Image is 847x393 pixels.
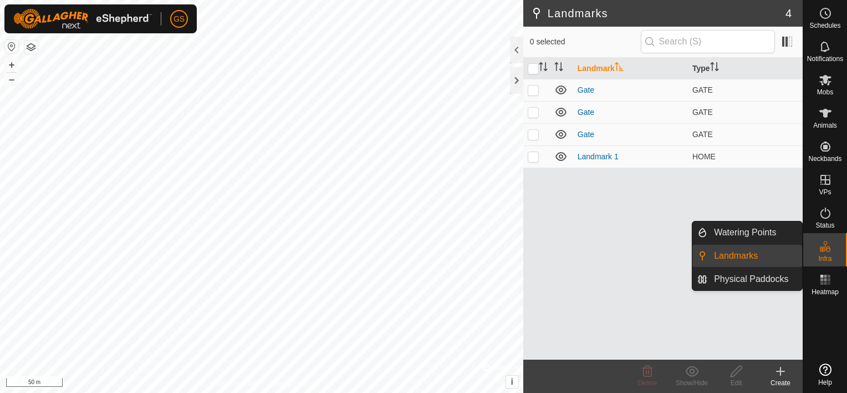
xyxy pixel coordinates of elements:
button: i [506,376,518,388]
span: Notifications [807,56,843,62]
span: 4 [785,5,792,22]
a: Landmark 1 [578,152,619,161]
span: GATE [692,85,713,94]
span: Mobs [817,89,833,95]
span: Infra [818,255,831,262]
span: GATE [692,130,713,139]
div: Create [758,378,803,388]
p-sorticon: Activate to sort [539,64,548,73]
th: Landmark [573,58,688,79]
a: Watering Points [707,221,802,244]
a: Help [803,359,847,390]
input: Search (S) [641,30,775,53]
div: Edit [714,378,758,388]
a: Gate [578,108,594,117]
span: Status [815,222,834,229]
span: i [511,377,513,386]
span: GS [174,13,185,25]
span: Animals [813,122,837,129]
p-sorticon: Activate to sort [710,64,719,73]
span: HOME [692,152,716,161]
p-sorticon: Activate to sort [615,64,624,73]
li: Physical Paddocks [692,268,802,290]
button: Map Layers [24,41,38,54]
span: GATE [692,108,713,117]
h2: Landmarks [530,7,785,20]
span: Schedules [809,22,840,29]
a: Gate [578,130,594,139]
span: Heatmap [812,289,839,295]
th: Type [688,58,803,79]
span: Delete [638,379,657,387]
a: Contact Us [273,379,305,389]
button: – [5,73,18,86]
button: + [5,58,18,72]
li: Watering Points [692,221,802,244]
a: Landmarks [707,245,802,267]
a: Gate [578,85,594,94]
span: Landmarks [714,249,758,263]
span: 0 selected [530,36,641,48]
p-sorticon: Activate to sort [554,64,563,73]
li: Landmarks [692,245,802,267]
img: Gallagher Logo [13,9,152,29]
span: Neckbands [808,155,841,162]
a: Privacy Policy [218,379,259,389]
div: Show/Hide [670,378,714,388]
span: Physical Paddocks [714,273,788,286]
span: Help [818,379,832,386]
span: VPs [819,189,831,195]
span: Watering Points [714,226,776,239]
a: Physical Paddocks [707,268,802,290]
button: Reset Map [5,40,18,53]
